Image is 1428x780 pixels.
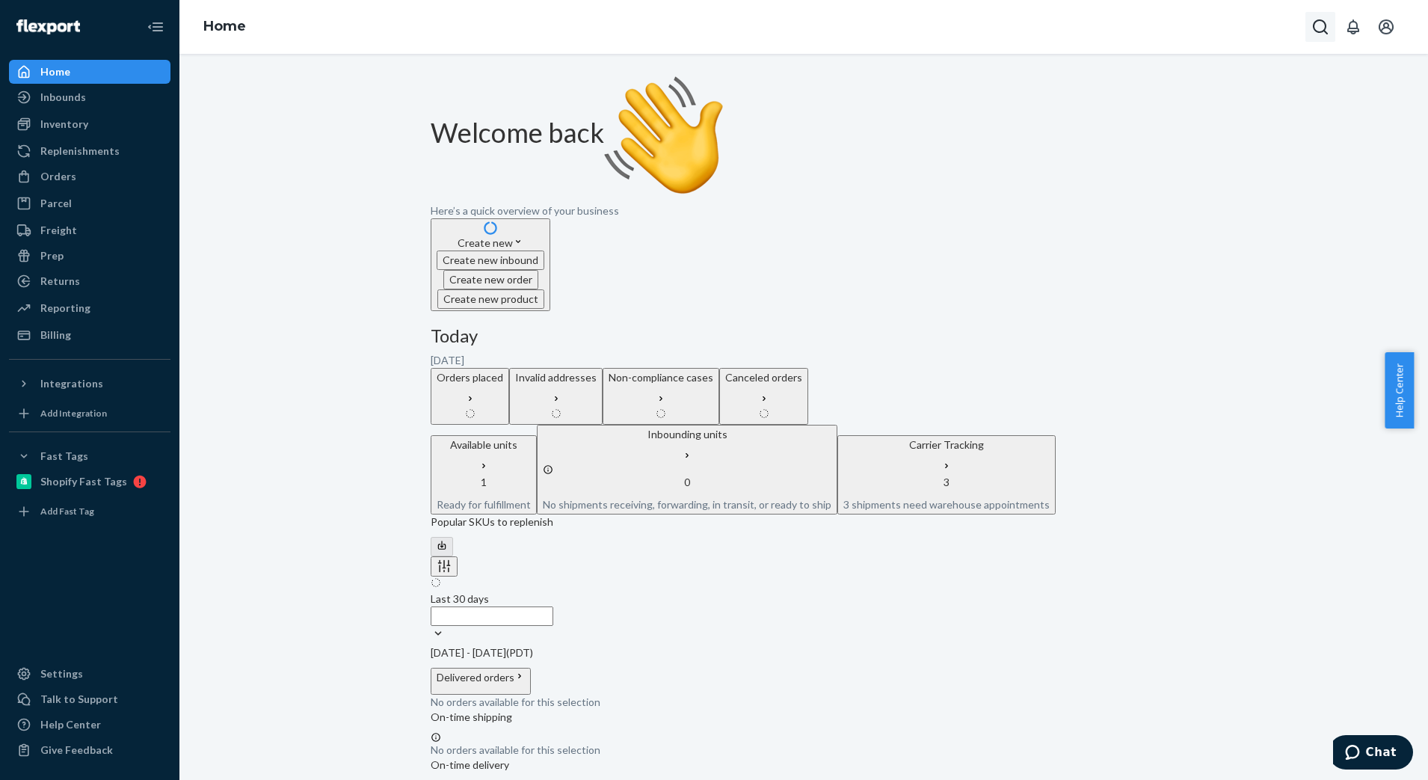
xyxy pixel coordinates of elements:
div: Orders [40,169,76,184]
div: Returns [40,274,80,289]
div: Last 30 days [431,592,553,607]
span: 1 [481,476,487,488]
p: Canceled orders [725,370,802,385]
div: Add Integration [40,407,107,420]
input: Last 30 days [431,607,553,626]
div: Billing [40,328,71,343]
a: Inventory [9,112,170,136]
a: Shopify Fast Tags [9,470,170,494]
button: Integrations [9,372,170,396]
div: Freight [40,223,77,238]
p: Popular SKUs to replenish [431,515,1177,529]
a: Replenishments [9,139,170,163]
button: Create newCreate new inboundCreate new orderCreate new product [431,218,550,311]
h1: Welcome back [431,76,1177,196]
p: [DATE] [431,353,1177,368]
p: Available units [437,437,531,452]
iframe: Opens a widget where you can chat to one of our agents [1333,735,1413,773]
a: Parcel [9,191,170,215]
button: Close Navigation [141,12,170,42]
img: hand-wave emoji [604,76,724,196]
button: Non-compliance cases [603,368,719,425]
button: Inbounding units0No shipments receiving, forwarding, in transit, or ready to ship [537,425,837,515]
button: Fast Tags [9,444,170,468]
a: Prep [9,244,170,268]
button: Create new product [437,289,544,309]
div: Parcel [40,196,72,211]
p: [DATE] - [DATE] ( PDT ) [431,645,1177,660]
div: Settings [40,666,83,681]
a: Add Fast Tag [9,500,170,523]
span: Create new order [449,273,532,286]
p: No shipments receiving, forwarding, in transit, or ready to ship [543,497,831,512]
button: Help Center [1385,352,1414,429]
a: Settings [9,662,170,686]
img: Flexport logo [16,19,80,34]
div: Talk to Support [40,692,118,707]
a: Reporting [9,296,170,320]
a: Home [203,18,246,34]
div: Integrations [40,376,103,391]
a: Home [9,60,170,84]
button: Available units1Ready for fulfillment [431,435,537,515]
a: Billing [9,323,170,347]
p: No orders available for this selection [431,743,1177,758]
div: Home [40,64,70,79]
p: Ready for fulfillment [437,497,531,512]
span: Create new product [443,292,538,305]
button: Open notifications [1338,12,1368,42]
button: Open Search Box [1305,12,1335,42]
button: Delivered orders [431,668,531,695]
div: Replenishments [40,144,120,159]
a: Returns [9,269,170,293]
div: Fast Tags [40,449,88,464]
p: Non-compliance cases [609,370,713,385]
button: Open account menu [1371,12,1401,42]
a: Inbounds [9,85,170,109]
div: Give Feedback [40,743,113,758]
button: Invalid addresses [509,368,603,425]
p: Delivered orders [437,670,525,685]
div: Shopify Fast Tags [40,474,127,489]
p: Inbounding units [543,427,831,442]
a: Orders [9,165,170,188]
p: Carrier Tracking [843,437,1050,452]
p: No orders available for this selection [431,695,1177,710]
p: On-time shipping [431,710,1177,725]
span: 0 [684,476,690,488]
button: Create new inbound [437,251,544,270]
a: Help Center [9,713,170,737]
button: Orders placed [431,368,509,425]
p: Invalid addresses [515,370,597,385]
button: Give Feedback [9,738,170,762]
button: Talk to Support [9,687,170,711]
h3: Today [431,326,1177,346]
p: On-time delivery [431,758,1177,773]
ol: breadcrumbs [191,5,258,49]
a: Freight [9,218,170,242]
a: Add Integration [9,402,170,426]
div: Reporting [40,301,90,316]
span: Create new inbound [443,254,538,266]
button: Carrier Tracking33 shipments need warehouse appointments [837,435,1056,515]
p: Here’s a quick overview of your business [431,203,1177,218]
p: Orders placed [437,370,503,385]
div: Inbounds [40,90,86,105]
span: 3 [944,476,950,488]
div: Help Center [40,717,101,732]
button: Canceled orders [719,368,808,425]
div: Inventory [40,117,88,132]
div: Prep [40,248,64,263]
div: Add Fast Tag [40,505,94,518]
button: Create new order [443,270,538,289]
p: 3 shipments need warehouse appointments [843,497,1050,512]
